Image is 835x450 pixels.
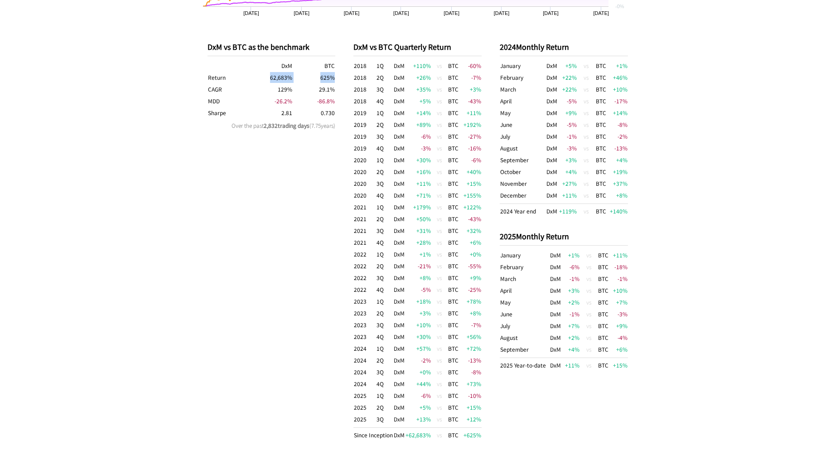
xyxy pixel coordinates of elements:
td: vs [577,142,595,154]
p: 2025 Monthly Return [500,231,628,242]
td: +18 % [405,295,431,307]
td: 2019 [353,119,376,131]
td: +16 % [405,166,431,178]
td: 0.730 [293,107,335,119]
td: vs [580,273,598,285]
td: +140 % [609,204,628,218]
td: 2Q [376,119,393,131]
td: 2019 [353,131,376,142]
td: BTC [595,154,609,166]
td: 2022 [353,284,376,295]
td: vs [577,166,595,178]
td: DxM [545,204,559,218]
td: -43 % [459,95,482,107]
td: 2019 [353,107,376,119]
td: 2021 [353,237,376,248]
th: BTC [293,60,335,72]
td: vs [431,83,448,95]
td: +26 % [405,72,431,83]
td: vs [577,83,595,95]
td: vs [431,295,448,307]
td: +30 % [405,154,431,166]
td: BTC [595,142,609,154]
td: +155 % [459,189,482,201]
td: BTC [448,83,459,95]
td: BTC [595,95,609,107]
td: 1Q [376,154,393,166]
td: DxM [393,154,405,166]
td: October [500,166,545,178]
td: vs [580,285,598,296]
td: +27 % [559,178,577,189]
td: BTC [448,119,459,131]
td: vs [431,284,448,295]
td: DxM [545,131,559,142]
text: [DATE] [543,10,559,16]
td: 3Q [376,131,393,142]
td: 2Q [376,166,393,178]
td: +22 % [559,72,577,83]
td: +11 % [610,249,628,261]
td: March [500,83,545,95]
td: vs [431,131,448,142]
td: +78 % [459,295,482,307]
td: vs [431,166,448,178]
td: BTC [598,249,610,261]
td: DxM [545,60,559,72]
td: +31 % [405,225,431,237]
td: 625 % [293,72,335,83]
text: [DATE] [243,10,259,16]
td: September [500,154,545,166]
td: vs [431,95,448,107]
td: DxM [545,95,559,107]
td: BTC [448,272,459,284]
text: [DATE] [393,10,409,16]
td: DxM [393,83,405,95]
td: DxM [393,119,405,131]
td: January [500,60,545,72]
td: vs [431,307,448,319]
td: +179 % [405,201,431,213]
td: January [500,249,550,261]
td: +11 % [559,189,577,204]
td: BTC [448,307,459,319]
td: +35 % [405,83,431,95]
td: -60 % [459,60,482,72]
td: +7 % [610,296,628,308]
td: DxM [393,237,405,248]
td: BTC [595,204,609,218]
td: April [500,95,545,107]
td: DxM [393,107,405,119]
td: 2018 [353,83,376,95]
text: [DATE] [294,10,309,16]
td: 1Q [376,295,393,307]
td: +3 % [459,83,482,95]
td: -6 % [459,154,482,166]
td: DxM [550,273,562,285]
td: BTC [448,131,459,142]
td: vs [431,260,448,272]
p: 2024 Monthly Return [500,41,628,52]
p: DxM vs BTC Quarterly Return [353,41,482,52]
td: +6 % [459,237,482,248]
td: vs [431,248,448,260]
td: +119 % [559,204,577,218]
td: 1Q [376,107,393,119]
td: 1Q [376,60,393,72]
text: [DATE] [444,10,459,16]
td: 2Q [376,213,393,225]
td: DxM [550,285,562,296]
td: DxM [393,189,405,201]
td: DxM [550,308,562,320]
th: Compound Annual Growth Rate [208,83,250,95]
td: +71 % [405,189,431,201]
td: February [500,261,550,273]
td: 2020 [353,154,376,166]
td: 3Q [376,272,393,284]
td: DxM [393,166,405,178]
td: vs [577,189,595,204]
td: +1 % [562,249,580,261]
td: BTC [448,284,459,295]
td: DxM [550,249,562,261]
td: +14 % [609,107,628,119]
